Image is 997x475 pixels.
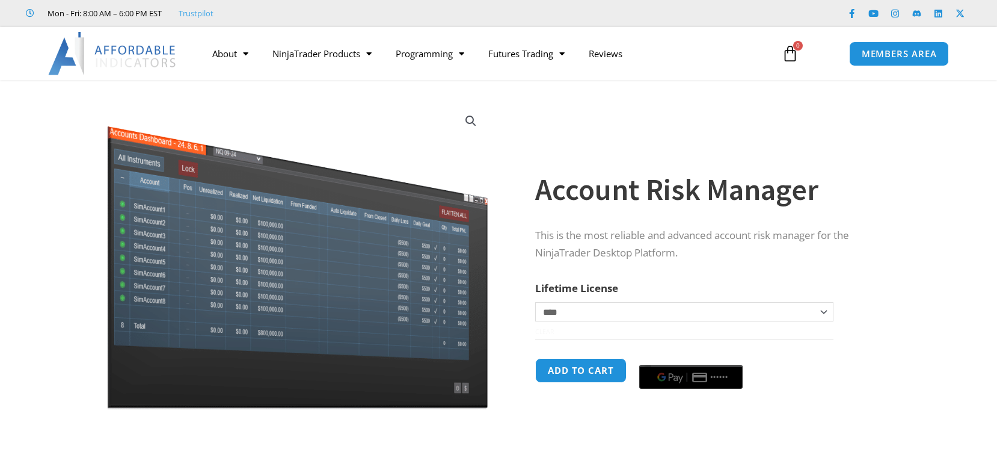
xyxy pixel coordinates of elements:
[460,110,482,132] a: View full-screen image gallery
[48,32,177,75] img: LogoAI | Affordable Indicators – NinjaTrader
[179,6,213,20] a: Trustpilot
[577,40,634,67] a: Reviews
[535,328,554,336] a: Clear options
[260,40,384,67] a: NinjaTrader Products
[535,227,886,262] p: This is the most reliable and advanced account risk manager for the NinjaTrader Desktop Platform.
[535,281,618,295] label: Lifetime License
[44,6,162,20] span: Mon - Fri: 8:00 AM – 6:00 PM EST
[535,169,886,211] h1: Account Risk Manager
[200,40,768,67] nav: Menu
[862,49,937,58] span: MEMBERS AREA
[637,356,745,358] iframe: Secure payment input frame
[200,40,260,67] a: About
[104,101,491,409] img: Screenshot 2024-08-26 15462845454
[849,42,949,66] a: MEMBERS AREA
[764,36,817,71] a: 0
[793,41,803,51] span: 0
[535,358,627,383] button: Add to cart
[476,40,577,67] a: Futures Trading
[384,40,476,67] a: Programming
[639,365,743,389] button: Buy with GPay
[710,373,728,382] text: ••••••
